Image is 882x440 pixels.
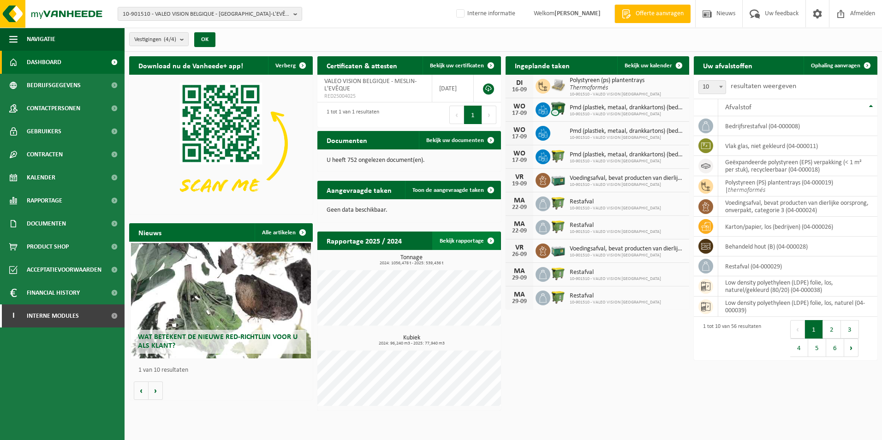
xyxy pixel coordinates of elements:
[633,9,686,18] span: Offerte aanvragen
[718,136,877,156] td: vlak glas, niet gekleurd (04-000011)
[718,116,877,136] td: bedrijfsrestafval (04-000008)
[317,181,401,199] h2: Aangevraagde taken
[27,74,81,97] span: Bedrijfsgegevens
[449,106,464,124] button: Previous
[324,93,425,100] span: RED25004025
[275,63,296,69] span: Verberg
[322,255,501,266] h3: Tonnage
[324,78,417,92] span: VALEO VISION BELGIQUE - MESLIN-L'EVÊQUE
[570,300,661,305] span: 10-901510 - VALEO VISION [GEOGRAPHIC_DATA]
[510,103,529,110] div: WO
[27,166,55,189] span: Kalender
[405,181,500,199] a: Toon de aangevraagde taken
[570,135,685,141] span: 10-901510 - VALEO VISION [GEOGRAPHIC_DATA]
[510,150,529,157] div: WO
[138,367,308,374] p: 1 van 10 resultaten
[27,143,63,166] span: Contracten
[510,173,529,181] div: VR
[27,189,62,212] span: Rapportage
[718,176,877,196] td: polystyreen (PS) plantentrays (04-000019) |
[570,245,685,253] span: Voedingsafval, bevat producten van dierlijke oorsprong, onverpakt, categorie 3
[510,87,529,93] div: 16-09
[322,335,501,346] h3: Kubiek
[194,32,215,47] button: OK
[510,268,529,275] div: MA
[718,156,877,176] td: geëxpandeerde polystyreen (EPS) verpakking (< 1 m² per stuk), recycleerbaar (04-000018)
[550,242,566,258] img: PB-LB-0680-HPE-GN-01
[255,223,312,242] a: Alle artikelen
[550,148,566,164] img: WB-1100-HPE-GN-50
[27,28,55,51] span: Navigatie
[419,131,500,149] a: Bekijk uw documenten
[27,212,66,235] span: Documenten
[550,101,566,117] img: WB-1100-CU
[841,320,859,339] button: 3
[550,172,566,187] img: PB-LB-0680-HPE-GN-01
[718,217,877,237] td: karton/papier, los (bedrijven) (04-000026)
[482,106,496,124] button: Next
[27,304,79,327] span: Interne modules
[570,159,685,164] span: 10-901510 - VALEO VISION [GEOGRAPHIC_DATA]
[317,232,411,250] h2: Rapportage 2025 / 2024
[570,92,661,97] span: 10-901510 - VALEO VISION [GEOGRAPHIC_DATA]
[426,137,484,143] span: Bekijk uw documenten
[27,51,61,74] span: Dashboard
[432,232,500,250] a: Bekijk rapportage
[510,126,529,134] div: WO
[617,56,688,75] a: Bekijk uw kalender
[718,237,877,256] td: behandeld hout (B) (04-000028)
[322,261,501,266] span: 2024: 1056,478 t - 2025: 539,436 t
[510,79,529,87] div: DI
[550,77,566,93] img: LP-PA-00000-WDN-11
[725,104,751,111] span: Afvalstof
[570,198,661,206] span: Restafval
[129,75,313,213] img: Download de VHEPlus App
[129,32,189,46] button: Vestigingen(4/4)
[570,292,661,300] span: Restafval
[718,276,877,297] td: low density polyethyleen (LDPE) folie, los, naturel/gekleurd (80/20) (04-000038)
[698,319,761,358] div: 1 tot 10 van 56 resultaten
[129,223,171,241] h2: Nieuws
[123,7,290,21] span: 10-901510 - VALEO VISION BELGIQUE - [GEOGRAPHIC_DATA]-L'EVÊQUE
[138,333,298,350] span: Wat betekent de nieuwe RED-richtlijn voor u als klant?
[510,228,529,234] div: 22-09
[27,281,80,304] span: Financial History
[699,81,726,94] span: 10
[322,105,379,125] div: 1 tot 1 van 1 resultaten
[510,251,529,258] div: 26-09
[317,56,406,74] h2: Certificaten & attesten
[510,157,529,164] div: 17-09
[432,75,474,102] td: [DATE]
[790,339,808,357] button: 4
[550,195,566,211] img: WB-1100-HPE-GN-51
[510,134,529,140] div: 17-09
[731,83,796,90] label: resultaten weergeven
[625,63,672,69] span: Bekijk uw kalender
[510,197,529,204] div: MA
[27,258,101,281] span: Acceptatievoorwaarden
[823,320,841,339] button: 2
[570,269,661,276] span: Restafval
[570,206,661,211] span: 10-901510 - VALEO VISION [GEOGRAPHIC_DATA]
[570,151,685,159] span: Pmd (plastiek, metaal, drankkartons) (bedrijven)
[570,128,685,135] span: Pmd (plastiek, metaal, drankkartons) (bedrijven)
[322,341,501,346] span: 2024: 96,240 m3 - 2025: 77,940 m3
[327,157,492,164] p: U heeft 752 ongelezen document(en).
[510,220,529,228] div: MA
[550,266,566,281] img: WB-1100-HPE-GN-51
[412,187,484,193] span: Toon de aangevraagde taken
[506,56,579,74] h2: Ingeplande taken
[550,289,566,305] img: WB-1100-HPE-GN-51
[510,244,529,251] div: VR
[464,106,482,124] button: 1
[570,112,685,117] span: 10-901510 - VALEO VISION [GEOGRAPHIC_DATA]
[327,207,492,214] p: Geen data beschikbaar.
[27,97,80,120] span: Contactpersonen
[317,131,376,149] h2: Documenten
[728,187,765,194] i: thermoformés
[510,275,529,281] div: 29-09
[811,63,860,69] span: Ophaling aanvragen
[570,104,685,112] span: Pmd (plastiek, metaal, drankkartons) (bedrijven)
[430,63,484,69] span: Bekijk uw certificaten
[510,291,529,298] div: MA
